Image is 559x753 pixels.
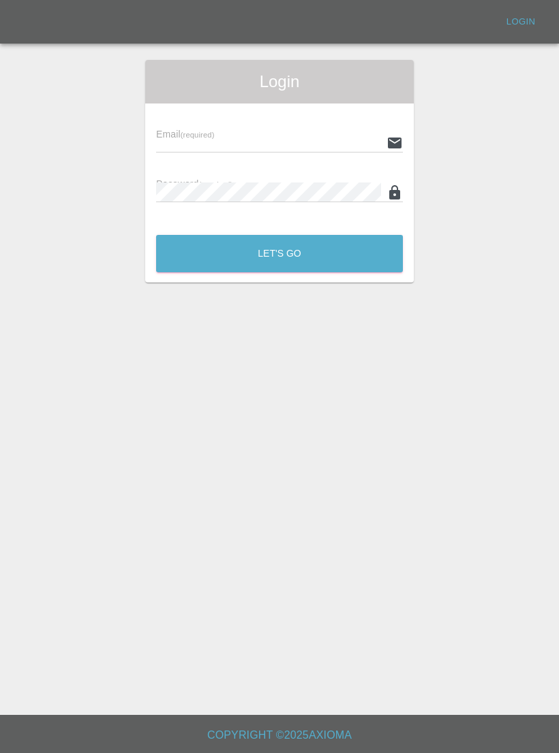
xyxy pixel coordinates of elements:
span: Email [156,129,214,140]
button: Let's Go [156,235,403,272]
a: Login [499,12,543,33]
small: (required) [199,180,233,189]
span: Login [156,71,403,93]
span: Password [156,178,232,189]
h6: Copyright © 2025 Axioma [11,726,548,745]
small: (required) [181,131,215,139]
